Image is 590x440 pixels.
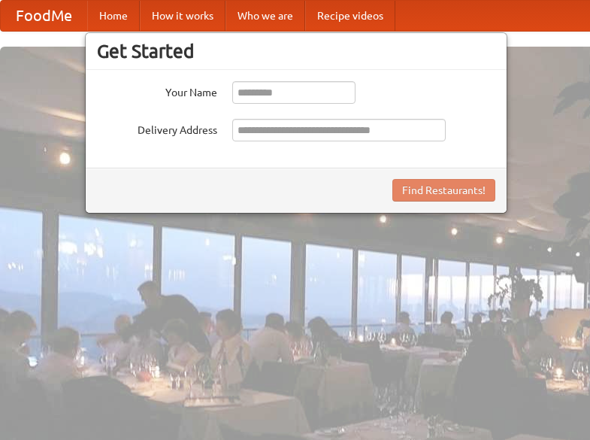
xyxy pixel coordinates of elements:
[225,1,305,31] a: Who we are
[140,1,225,31] a: How it works
[1,1,87,31] a: FoodMe
[305,1,395,31] a: Recipe videos
[97,40,495,62] h3: Get Started
[97,81,217,100] label: Your Name
[392,179,495,202] button: Find Restaurants!
[87,1,140,31] a: Home
[97,119,217,138] label: Delivery Address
